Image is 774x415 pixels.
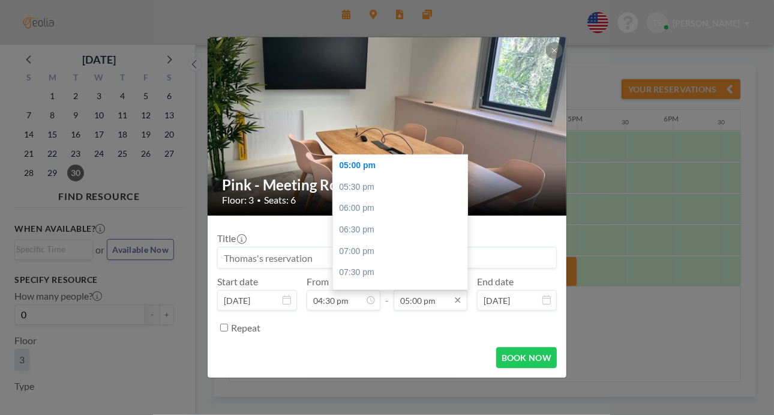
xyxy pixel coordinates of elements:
div: 06:00 pm [333,198,473,219]
label: Title [217,232,245,244]
div: 05:30 pm [333,177,473,198]
label: End date [477,276,514,288]
label: Start date [217,276,258,288]
span: • [257,196,261,205]
button: BOOK NOW [496,347,557,368]
input: Thomas's reservation [218,247,556,268]
span: Floor: 3 [222,194,254,206]
label: Repeat [231,322,260,334]
div: 06:30 pm [333,219,473,241]
span: Seats: 6 [264,194,296,206]
h2: Pink - Meeting Room [222,176,553,194]
div: 07:00 pm [333,241,473,262]
div: 08:00 pm [333,283,473,305]
div: 05:00 pm [333,155,473,177]
label: From [307,276,329,288]
span: - [385,280,389,306]
div: 07:30 pm [333,262,473,283]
